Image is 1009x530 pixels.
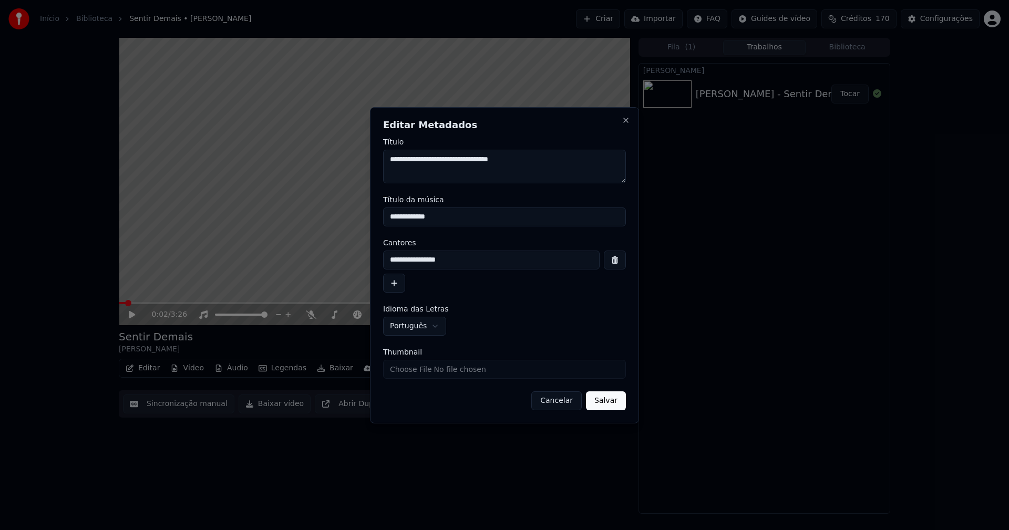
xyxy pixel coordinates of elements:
label: Cantores [383,239,626,246]
label: Título [383,138,626,146]
button: Salvar [586,391,626,410]
span: Idioma das Letras [383,305,449,313]
button: Cancelar [531,391,582,410]
h2: Editar Metadados [383,120,626,130]
span: Thumbnail [383,348,422,356]
label: Título da música [383,196,626,203]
